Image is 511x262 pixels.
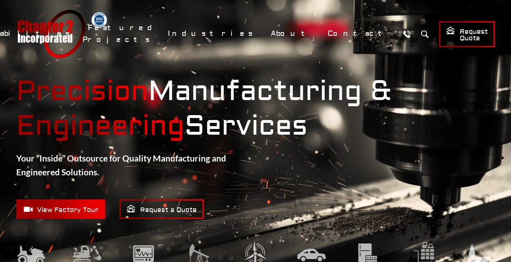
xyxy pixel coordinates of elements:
[163,25,261,42] a: Industries
[439,21,495,47] a: Request Quote
[16,74,495,143] strong: Manufacturing & Services
[16,74,148,108] mark: Precision
[23,204,98,214] span: View Factory Tour
[83,19,159,48] a: Featured Projects
[120,199,204,219] a: Request a Quote
[446,26,488,43] span: Request Quote
[322,25,395,42] a: Contact
[126,204,197,214] span: Request a Quote
[16,153,226,177] strong: Your “Inside” Outsource for Quality Manufacturing and Engineered Solutions.
[417,26,432,41] button: Search
[16,109,185,143] mark: Engineering
[16,10,85,58] a: Chapter 2 Incorporated
[399,26,414,41] a: Call Us
[16,199,105,219] a: View Factory Tour
[265,25,318,42] a: About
